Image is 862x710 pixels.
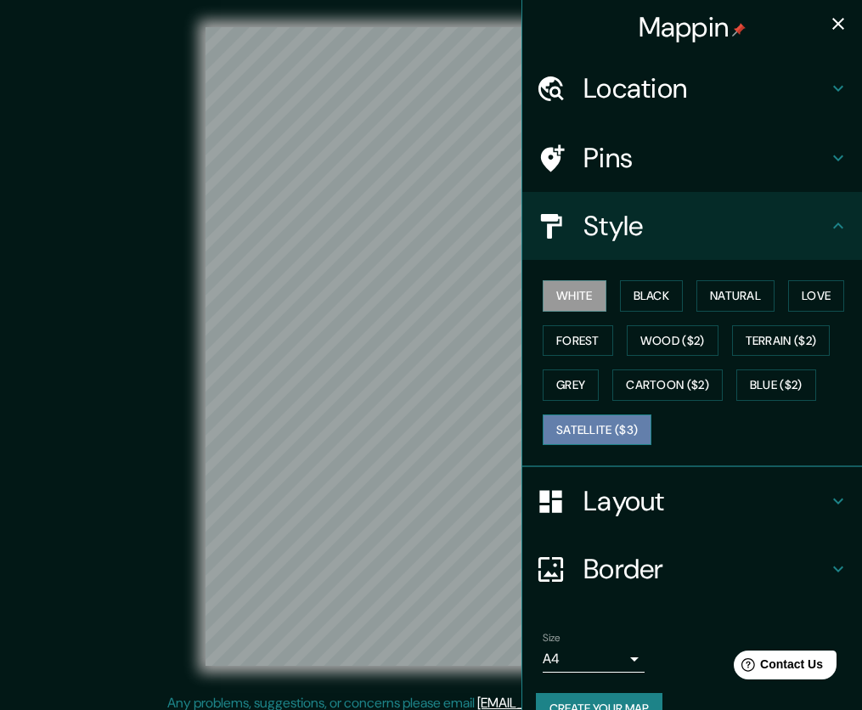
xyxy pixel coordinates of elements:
[732,325,831,357] button: Terrain ($2)
[620,280,684,312] button: Black
[543,325,613,357] button: Forest
[583,141,828,175] h4: Pins
[639,10,747,44] h4: Mappin
[711,644,843,691] iframe: Help widget launcher
[583,71,828,105] h4: Location
[583,484,828,518] h4: Layout
[627,325,718,357] button: Wood ($2)
[583,209,828,243] h4: Style
[522,124,862,192] div: Pins
[736,369,816,401] button: Blue ($2)
[732,23,746,37] img: pin-icon.png
[788,280,844,312] button: Love
[583,552,828,586] h4: Border
[522,535,862,603] div: Border
[543,414,651,446] button: Satellite ($3)
[522,192,862,260] div: Style
[543,280,606,312] button: White
[522,54,862,122] div: Location
[543,631,561,645] label: Size
[696,280,775,312] button: Natural
[206,27,657,666] canvas: Map
[612,369,723,401] button: Cartoon ($2)
[543,369,599,401] button: Grey
[522,467,862,535] div: Layout
[543,645,645,673] div: A4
